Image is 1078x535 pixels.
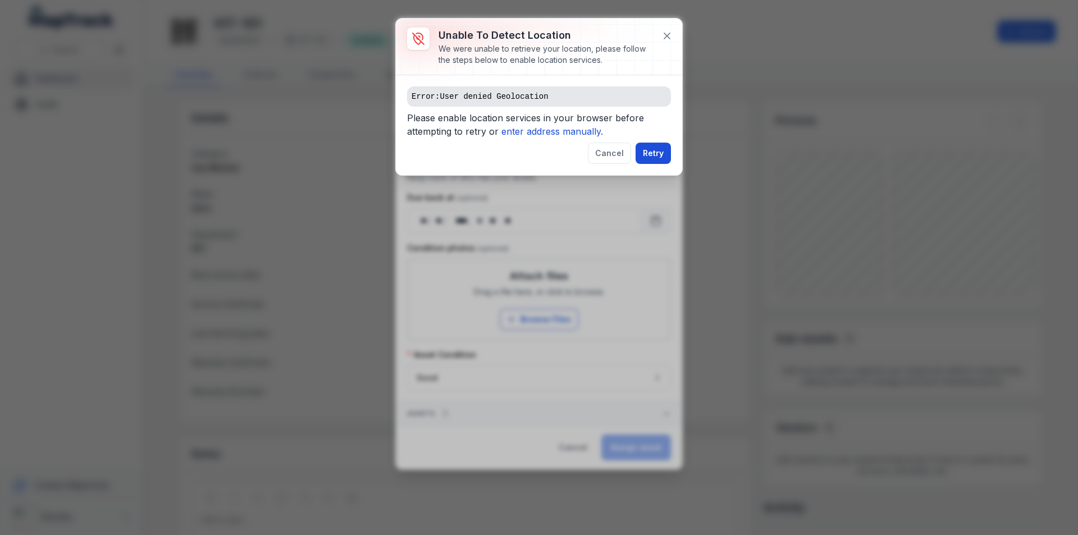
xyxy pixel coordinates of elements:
button: Cancel [588,143,631,164]
div: We were unable to retrieve your location, please follow the steps below to enable location services. [438,43,653,66]
pre: Error: User denied Geolocation [407,86,671,107]
span: Please enable location services in your browser before attempting to retry or [407,111,671,143]
h3: Unable to detect location [438,28,653,43]
i: enter address manually. [501,126,603,137]
button: Retry [636,143,671,164]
